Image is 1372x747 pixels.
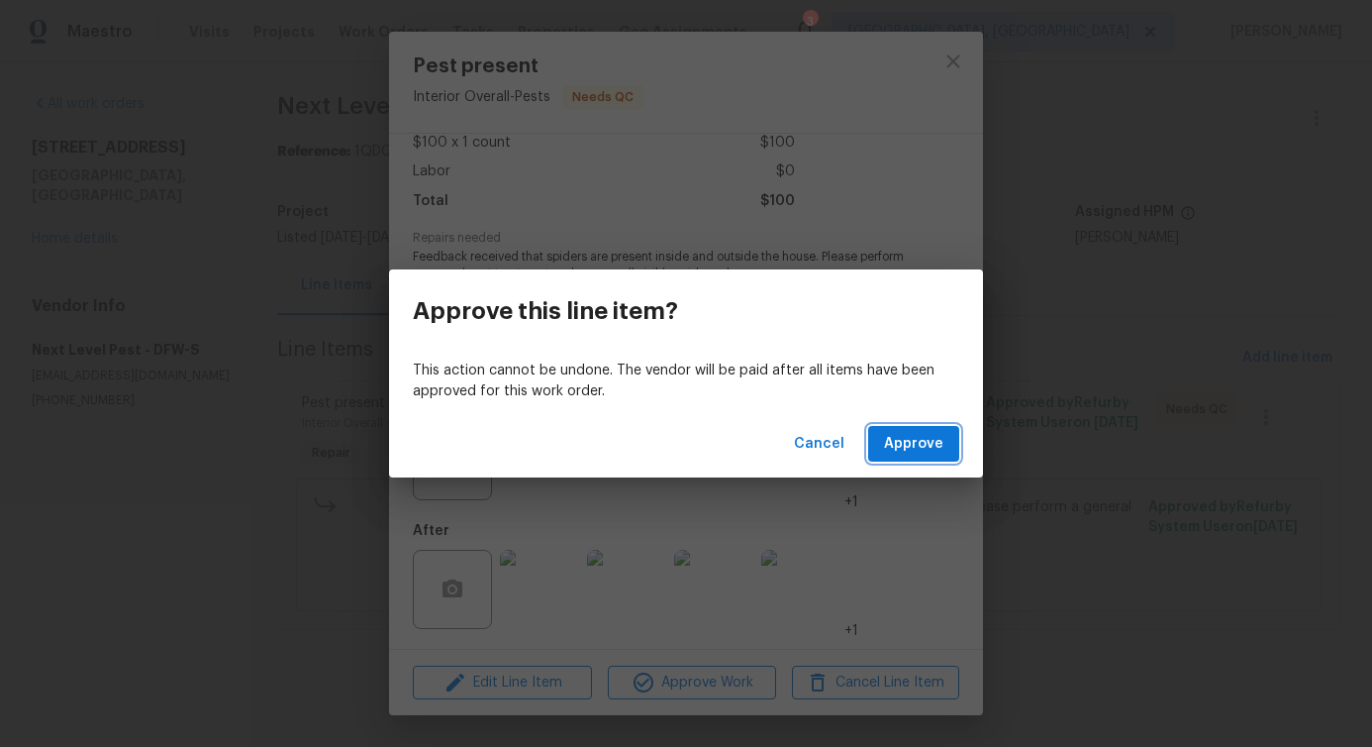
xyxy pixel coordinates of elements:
span: Approve [884,432,943,457]
span: Cancel [794,432,844,457]
button: Approve [868,426,959,463]
h3: Approve this line item? [413,297,678,325]
button: Cancel [786,426,852,463]
p: This action cannot be undone. The vendor will be paid after all items have been approved for this... [413,361,959,402]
